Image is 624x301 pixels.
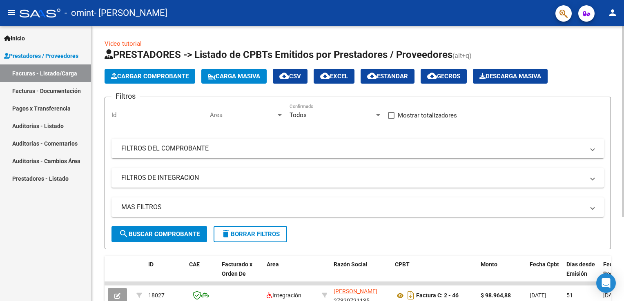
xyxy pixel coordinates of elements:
span: [DATE] [603,292,620,299]
button: EXCEL [314,69,354,84]
mat-panel-title: FILTROS DEL COMPROBANTE [121,144,584,153]
strong: $ 98.964,88 [481,292,511,299]
span: 18027 [148,292,165,299]
span: (alt+q) [452,52,472,60]
button: Borrar Filtros [214,226,287,242]
span: Borrar Filtros [221,230,280,238]
span: Estandar [367,73,408,80]
span: - omint [65,4,94,22]
mat-icon: cloud_download [367,71,377,81]
h3: Filtros [111,91,140,102]
datatable-header-cell: Monto [477,256,526,292]
button: CSV [273,69,308,84]
span: Facturado x Orden De [222,261,252,277]
mat-panel-title: MAS FILTROS [121,203,584,212]
span: CPBT [395,261,410,268]
span: Razón Social [334,261,368,268]
button: Buscar Comprobante [111,226,207,242]
span: CSV [279,73,301,80]
div: Open Intercom Messenger [596,273,616,293]
strong: Factura C: 2 - 46 [416,292,459,299]
button: Carga Masiva [201,69,267,84]
button: Descarga Masiva [473,69,548,84]
span: Inicio [4,34,25,43]
datatable-header-cell: Razón Social [330,256,392,292]
span: Monto [481,261,497,268]
span: Todos [290,111,307,119]
span: Buscar Comprobante [119,230,200,238]
span: Descarga Masiva [479,73,541,80]
span: [DATE] [530,292,546,299]
span: Fecha Cpbt [530,261,559,268]
datatable-header-cell: Facturado x Orden De [218,256,263,292]
span: Gecros [427,73,460,80]
mat-icon: cloud_download [279,71,289,81]
datatable-header-cell: Area [263,256,319,292]
mat-icon: menu [7,8,16,18]
mat-icon: person [608,8,617,18]
span: - [PERSON_NAME] [94,4,167,22]
mat-expansion-panel-header: MAS FILTROS [111,197,604,217]
mat-icon: cloud_download [320,71,330,81]
datatable-header-cell: Días desde Emisión [563,256,600,292]
span: [PERSON_NAME] [334,288,377,294]
datatable-header-cell: CAE [186,256,218,292]
span: EXCEL [320,73,348,80]
datatable-header-cell: Fecha Cpbt [526,256,563,292]
datatable-header-cell: ID [145,256,186,292]
mat-expansion-panel-header: FILTROS DE INTEGRACION [111,168,604,188]
a: Video tutorial [105,40,142,47]
span: PRESTADORES -> Listado de CPBTs Emitidos por Prestadores / Proveedores [105,49,452,60]
mat-expansion-panel-header: FILTROS DEL COMPROBANTE [111,139,604,158]
button: Gecros [421,69,467,84]
datatable-header-cell: CPBT [392,256,477,292]
span: Integración [267,292,301,299]
span: ID [148,261,154,268]
span: Días desde Emisión [566,261,595,277]
button: Estandar [361,69,415,84]
mat-icon: delete [221,229,231,239]
button: Cargar Comprobante [105,69,195,84]
span: Area [210,111,276,119]
mat-icon: cloud_download [427,71,437,81]
mat-icon: search [119,229,129,239]
span: 51 [566,292,573,299]
app-download-masive: Descarga masiva de comprobantes (adjuntos) [473,69,548,84]
span: CAE [189,261,200,268]
mat-panel-title: FILTROS DE INTEGRACION [121,173,584,182]
span: Mostrar totalizadores [398,111,457,120]
span: Carga Masiva [208,73,260,80]
span: Cargar Comprobante [111,73,189,80]
span: Prestadores / Proveedores [4,51,78,60]
span: Area [267,261,279,268]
